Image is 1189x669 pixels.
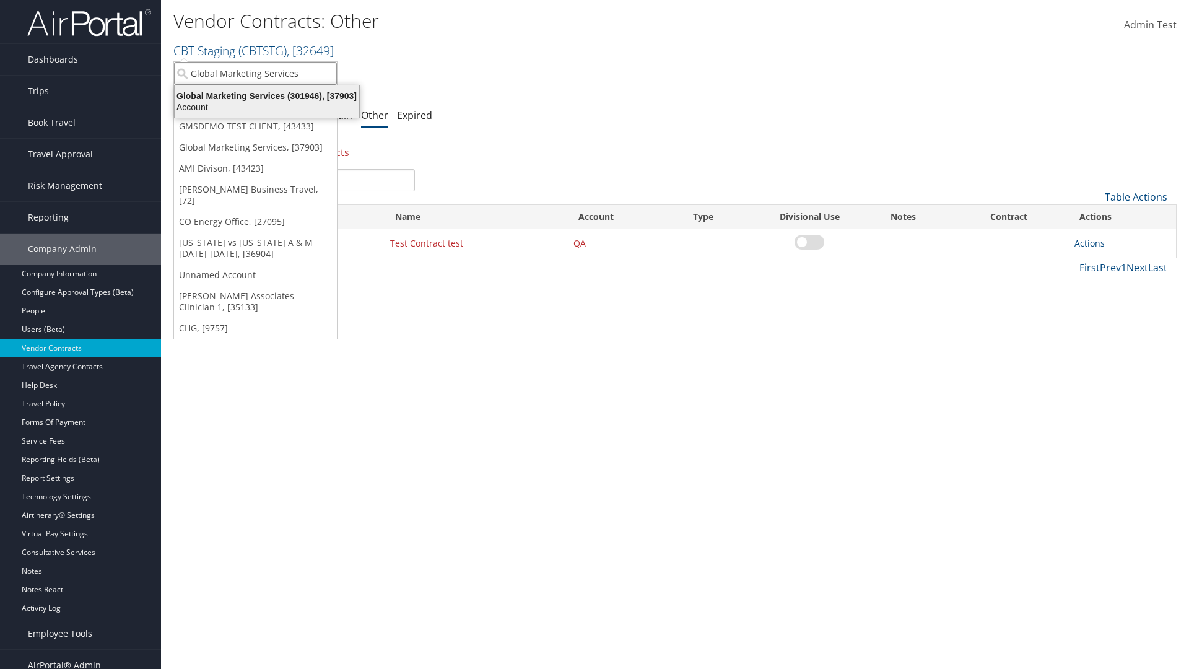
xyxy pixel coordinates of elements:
span: Employee Tools [28,618,92,649]
span: Trips [28,76,49,107]
td: QA [567,229,682,258]
div: Global Marketing Services (301946), [37903] [167,90,367,102]
span: Company Admin [28,234,97,265]
a: Other [361,108,388,122]
a: Admin Test [1124,6,1177,45]
a: Actions [1074,237,1105,249]
span: Risk Management [28,170,102,201]
div: There is [173,136,1177,169]
th: Divisional Use: activate to sort column ascending [761,205,858,229]
input: Search Accounts [174,62,337,85]
span: ( CBTSTG ) [238,42,287,59]
a: Unnamed Account [174,265,337,286]
a: CO Energy Office, [27095] [174,211,337,232]
a: CBT Staging [173,42,334,59]
span: Book Travel [28,107,76,138]
a: Last [1148,261,1167,274]
span: Admin Test [1124,18,1177,32]
h1: Vendor Contracts: Other [173,8,842,34]
th: Notes: activate to sort column ascending [858,205,949,229]
a: Table Actions [1105,190,1167,204]
a: AMI Divison, [43423] [174,158,337,179]
span: Travel Approval [28,139,93,170]
a: 1 [1121,261,1126,274]
span: Reporting [28,202,69,233]
a: Expired [397,108,432,122]
th: Actions [1068,205,1176,229]
a: Next [1126,261,1148,274]
a: GMSDEMO TEST CLIENT, [43433] [174,116,337,137]
span: , [ 32649 ] [287,42,334,59]
a: CHG, [9757] [174,318,337,339]
img: airportal-logo.png [27,8,151,37]
a: [PERSON_NAME] Business Travel, [72] [174,179,337,211]
a: [PERSON_NAME] Associates - Clinician 1, [35133] [174,286,337,318]
th: Type: activate to sort column ascending [682,205,760,229]
a: Global Marketing Services, [37903] [174,137,337,158]
span: Dashboards [28,44,78,75]
th: Contract: activate to sort column ascending [949,205,1069,229]
div: Account [167,102,367,113]
a: [US_STATE] vs [US_STATE] A & M [DATE]-[DATE], [36904] [174,232,337,265]
th: Account: activate to sort column ascending [567,205,682,229]
a: First [1079,261,1100,274]
a: Prev [1100,261,1121,274]
th: Name: activate to sort column ascending [384,205,567,229]
td: Test Contract test [384,229,567,258]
